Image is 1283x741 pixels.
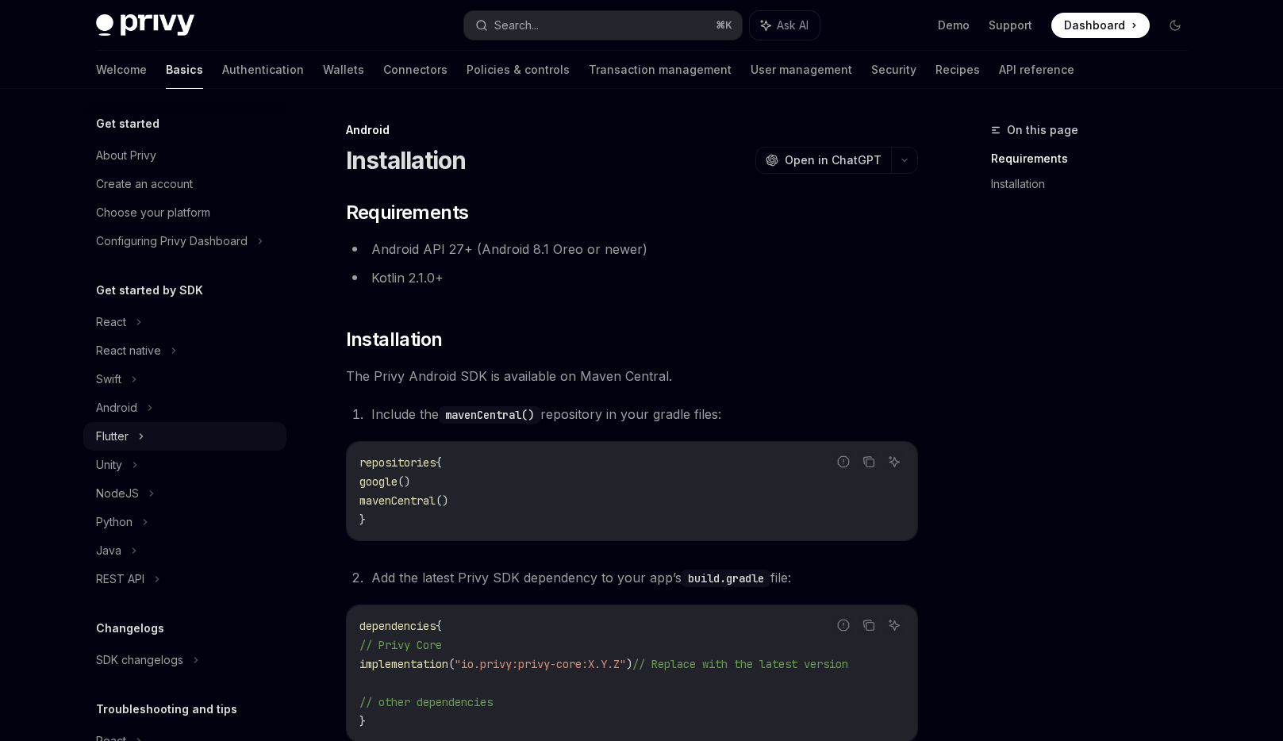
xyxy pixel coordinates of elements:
[83,198,286,227] a: Choose your platform
[884,451,905,472] button: Ask AI
[96,175,193,194] div: Create an account
[96,455,122,474] div: Unity
[359,513,366,527] span: }
[448,657,455,671] span: (
[96,541,121,560] div: Java
[96,370,121,389] div: Swift
[439,406,540,424] code: mavenCentral()
[833,451,854,472] button: Report incorrect code
[750,11,820,40] button: Ask AI
[96,114,159,133] h5: Get started
[991,146,1200,171] a: Requirements
[96,700,237,719] h5: Troubleshooting and tips
[467,51,570,89] a: Policies & controls
[83,170,286,198] a: Create an account
[436,455,442,470] span: {
[989,17,1032,33] a: Support
[436,619,442,633] span: {
[991,171,1200,197] a: Installation
[1007,121,1078,140] span: On this page
[626,657,632,671] span: )
[83,141,286,170] a: About Privy
[359,455,436,470] span: repositories
[96,513,133,532] div: Python
[96,232,248,251] div: Configuring Privy Dashboard
[367,566,918,589] li: Add the latest Privy SDK dependency to your app’s file:
[346,327,443,352] span: Installation
[436,493,448,508] span: ()
[96,341,161,360] div: React native
[589,51,732,89] a: Transaction management
[455,657,626,671] span: "io.privy:privy-core:X.Y.Z"
[1064,17,1125,33] span: Dashboard
[346,365,918,387] span: The Privy Android SDK is available on Maven Central.
[785,152,882,168] span: Open in ChatGPT
[383,51,448,89] a: Connectors
[682,570,770,587] code: build.gradle
[346,146,467,175] h1: Installation
[96,398,137,417] div: Android
[96,484,139,503] div: NodeJS
[1162,13,1188,38] button: Toggle dark mode
[96,281,203,300] h5: Get started by SDK
[751,51,852,89] a: User management
[464,11,742,40] button: Search...⌘K
[755,147,891,174] button: Open in ChatGPT
[346,122,918,138] div: Android
[833,615,854,635] button: Report incorrect code
[1051,13,1150,38] a: Dashboard
[999,51,1074,89] a: API reference
[359,657,448,671] span: implementation
[346,238,918,260] li: Android API 27+ (Android 8.1 Oreo or newer)
[859,615,879,635] button: Copy the contents from the code block
[359,493,436,508] span: mavenCentral
[96,651,183,670] div: SDK changelogs
[96,313,126,332] div: React
[359,714,366,728] span: }
[367,403,918,425] li: Include the repository in your gradle files:
[96,14,194,36] img: dark logo
[96,51,147,89] a: Welcome
[222,51,304,89] a: Authentication
[859,451,879,472] button: Copy the contents from the code block
[871,51,916,89] a: Security
[323,51,364,89] a: Wallets
[716,19,732,32] span: ⌘ K
[359,619,436,633] span: dependencies
[346,267,918,289] li: Kotlin 2.1.0+
[398,474,410,489] span: ()
[96,203,210,222] div: Choose your platform
[359,638,442,652] span: // Privy Core
[96,146,156,165] div: About Privy
[359,695,493,709] span: // other dependencies
[494,16,539,35] div: Search...
[938,17,970,33] a: Demo
[346,200,469,225] span: Requirements
[96,570,144,589] div: REST API
[96,427,129,446] div: Flutter
[884,615,905,635] button: Ask AI
[632,657,848,671] span: // Replace with the latest version
[166,51,203,89] a: Basics
[935,51,980,89] a: Recipes
[777,17,809,33] span: Ask AI
[96,619,164,638] h5: Changelogs
[359,474,398,489] span: google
